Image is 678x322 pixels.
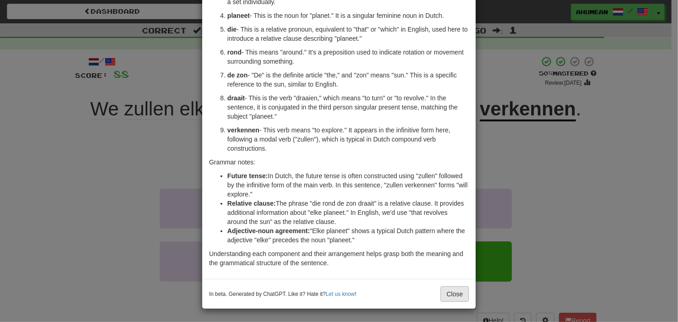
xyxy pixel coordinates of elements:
p: - "De" is the definite article "the," and "zon" means "sun." This is a specific reference to the ... [227,71,469,89]
p: - This is the noun for "planet." It is a singular feminine noun in Dutch. [227,11,469,20]
strong: draait [227,94,245,102]
strong: Future tense: [227,172,268,180]
strong: die [227,26,237,33]
small: In beta. Generated by ChatGPT. Like it? Hate it? ! [209,290,356,298]
strong: rond [227,49,242,56]
p: - This means "around." It's a preposition used to indicate rotation or movement surrounding somet... [227,48,469,66]
li: The phrase "die rond de zon draait" is a relative clause. It provides additional information abou... [227,199,469,226]
li: In Dutch, the future tense is often constructed using "zullen" followed by the infinitive form of... [227,171,469,199]
p: - This verb means "to explore." It appears in the infinitive form here, following a modal verb ("... [227,126,469,153]
button: Close [441,286,469,302]
p: Grammar notes: [209,158,469,167]
strong: Adjective-noun agreement: [227,227,310,235]
strong: de zon [227,71,248,79]
p: - This is the verb "draaien," which means "to turn" or "to revolve." In the sentence, it is conju... [227,93,469,121]
strong: planeet [227,12,250,19]
p: - This is a relative pronoun, equivalent to "that" or "which" in English, used here to introduce ... [227,25,469,43]
a: Let us know [326,291,355,297]
strong: Relative clause: [227,200,276,207]
p: Understanding each component and their arrangement helps grasp both the meaning and the grammatic... [209,249,469,267]
li: "Elke planeet" shows a typical Dutch pattern where the adjective "elke" precedes the noun "planeet." [227,226,469,245]
strong: verkennen [227,126,259,134]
